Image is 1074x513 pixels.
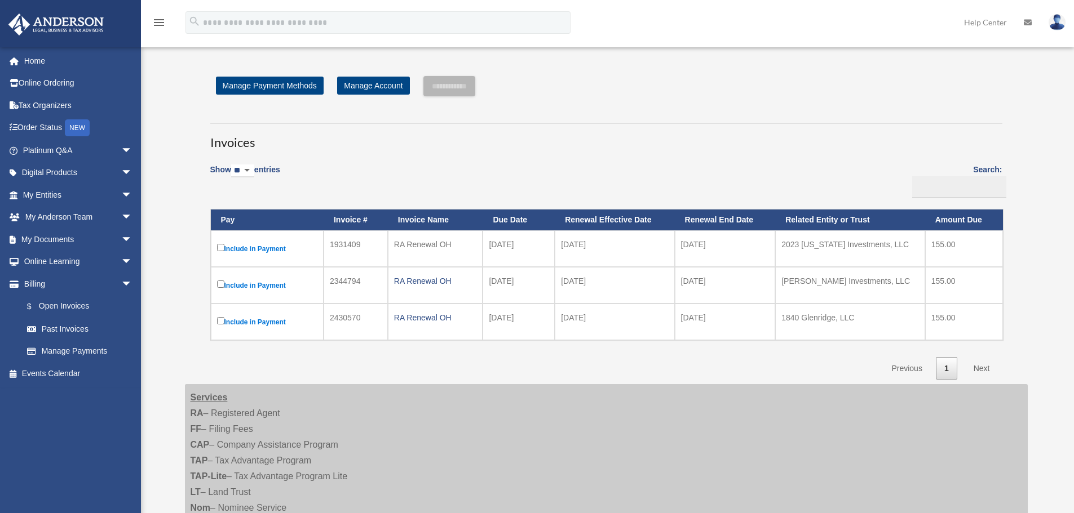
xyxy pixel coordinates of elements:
input: Include in Payment [217,280,224,288]
div: NEW [65,119,90,136]
td: [DATE] [675,230,776,267]
td: 155.00 [925,304,1003,340]
td: [DATE] [483,267,555,304]
a: Home [8,50,149,72]
select: Showentries [231,164,254,177]
span: arrow_drop_down [121,162,144,185]
strong: TAP-Lite [191,471,227,481]
a: My Documentsarrow_drop_down [8,228,149,251]
a: Manage Account [337,77,409,95]
input: Include in Payment [217,244,224,251]
th: Amount Due: activate to sort column ascending [925,209,1003,230]
strong: Services [191,392,228,402]
label: Include in Payment [217,315,317,329]
a: Platinum Q&Aarrow_drop_down [8,139,149,162]
td: [DATE] [675,304,776,340]
span: arrow_drop_down [121,251,144,274]
a: Online Ordering [8,72,149,95]
span: arrow_drop_down [121,184,144,207]
div: RA Renewal OH [394,273,477,289]
a: $Open Invoices [16,295,138,318]
th: Related Entity or Trust: activate to sort column ascending [775,209,925,230]
strong: LT [191,487,201,497]
th: Renewal End Date: activate to sort column ascending [675,209,776,230]
label: Search: [908,163,1002,198]
td: 2430570 [324,304,388,340]
img: Anderson Advisors Platinum Portal [5,14,107,35]
a: Manage Payments [16,340,144,363]
label: Show entries [210,163,280,189]
a: Events Calendar [8,362,149,385]
td: 1840 Glenridge, LLC [775,304,925,340]
th: Due Date: activate to sort column ascending [483,209,555,230]
a: Billingarrow_drop_down [8,273,144,295]
th: Renewal Effective Date: activate to sort column ascending [555,209,674,230]
h3: Invoices [210,123,1002,151]
strong: Nom [191,503,211,512]
a: Next [965,357,998,380]
td: [PERSON_NAME] Investments, LLC [775,267,925,304]
strong: RA [191,408,204,418]
i: menu [152,16,166,29]
th: Invoice Name: activate to sort column ascending [388,209,483,230]
a: Order StatusNEW [8,117,149,140]
img: User Pic [1049,14,1066,30]
td: [DATE] [483,304,555,340]
td: [DATE] [555,267,674,304]
span: arrow_drop_down [121,273,144,296]
input: Include in Payment [217,317,224,324]
a: Previous [883,357,930,380]
td: [DATE] [483,230,555,267]
a: Digital Productsarrow_drop_down [8,162,149,184]
td: [DATE] [555,230,674,267]
span: arrow_drop_down [121,228,144,251]
td: 155.00 [925,230,1003,267]
a: Tax Organizers [8,94,149,117]
a: Past Invoices [16,318,144,340]
th: Pay: activate to sort column descending [211,209,324,230]
a: menu [152,20,166,29]
a: Manage Payment Methods [216,77,324,95]
input: Search: [912,176,1006,198]
th: Invoice #: activate to sort column ascending [324,209,388,230]
a: 1 [936,357,957,380]
a: My Anderson Teamarrow_drop_down [8,206,149,229]
td: [DATE] [675,267,776,304]
i: search [188,15,201,28]
strong: TAP [191,456,208,465]
td: 155.00 [925,267,1003,304]
td: 1931409 [324,230,388,267]
span: arrow_drop_down [121,139,144,162]
a: My Entitiesarrow_drop_down [8,184,149,206]
div: RA Renewal OH [394,310,477,325]
a: Online Learningarrow_drop_down [8,251,149,273]
td: 2023 [US_STATE] Investments, LLC [775,230,925,267]
strong: FF [191,424,202,434]
label: Include in Payment [217,278,317,292]
span: arrow_drop_down [121,206,144,229]
strong: CAP [191,440,210,449]
label: Include in Payment [217,242,317,256]
td: [DATE] [555,304,674,340]
span: $ [33,300,39,314]
td: 2344794 [324,267,388,304]
div: RA Renewal OH [394,237,477,252]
